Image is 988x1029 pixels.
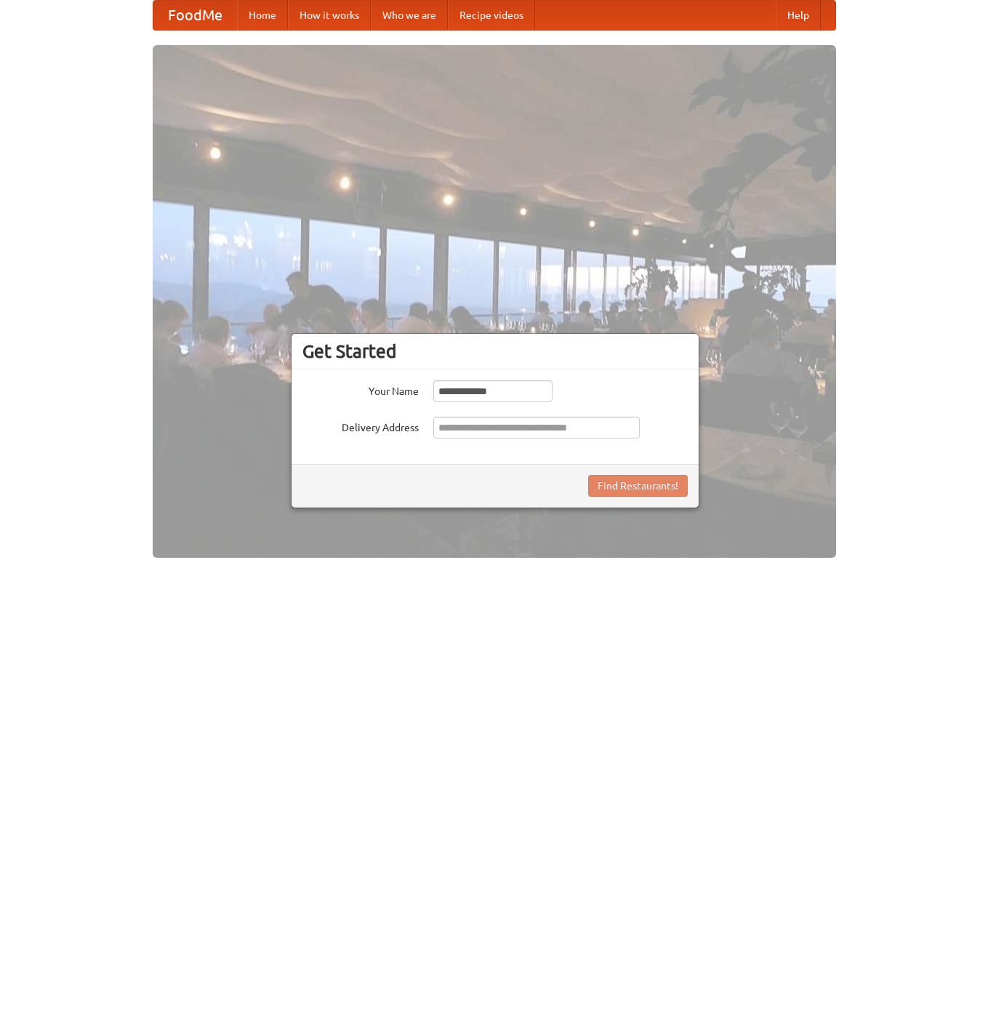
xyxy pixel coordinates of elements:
[448,1,535,30] a: Recipe videos
[288,1,371,30] a: How it works
[153,1,237,30] a: FoodMe
[588,475,688,497] button: Find Restaurants!
[237,1,288,30] a: Home
[302,417,419,435] label: Delivery Address
[302,340,688,362] h3: Get Started
[302,380,419,399] label: Your Name
[776,1,821,30] a: Help
[371,1,448,30] a: Who we are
